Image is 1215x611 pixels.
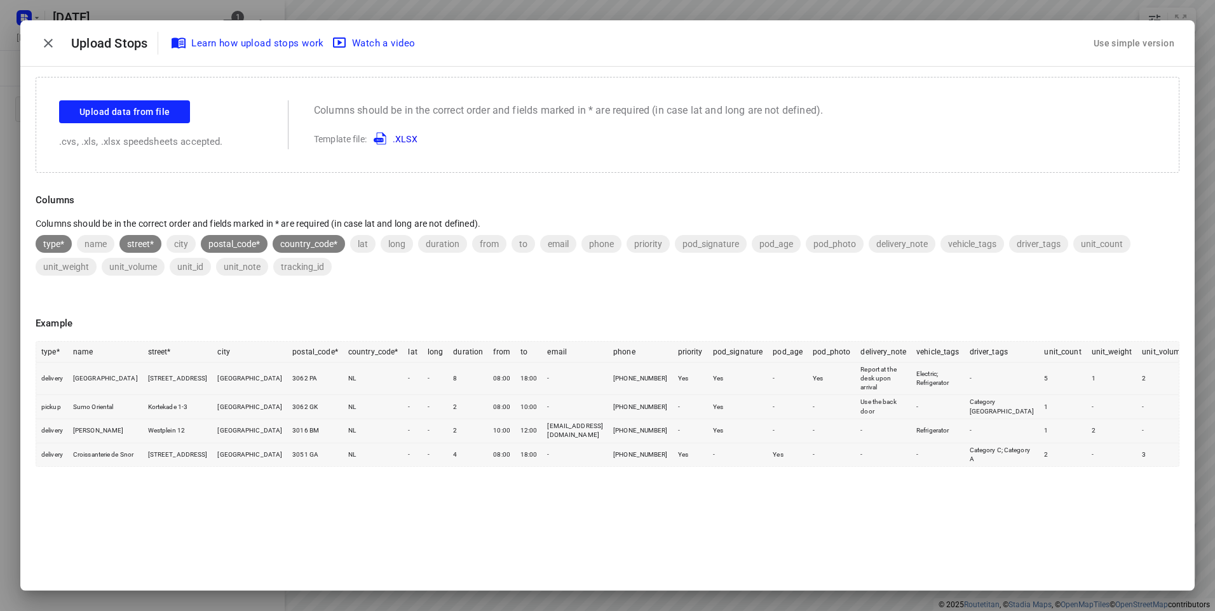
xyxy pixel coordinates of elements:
td: 18:00 [515,362,543,395]
span: long [381,239,413,249]
td: - [423,362,449,395]
td: [GEOGRAPHIC_DATA] [68,362,143,395]
th: phone [608,342,673,363]
td: - [542,443,608,466]
td: Yes [708,362,768,395]
td: 1 [1087,362,1137,395]
p: Columns [36,193,1179,208]
th: pod_signature [708,342,768,363]
span: lat [350,239,376,249]
td: 1 [1039,419,1086,443]
td: Croissanterie de Snor [68,443,143,466]
span: Upload data from file [79,104,170,120]
td: Yes [808,362,855,395]
td: 12:00 [515,419,543,443]
td: [STREET_ADDRESS] [143,362,213,395]
td: [PHONE_NUMBER] [608,362,673,395]
span: driver_tags [1009,239,1068,249]
td: - [423,395,449,419]
p: Columns should be in the correct order and fields marked in * are required (in case lat and long ... [314,103,823,118]
button: Upload data from file [59,100,190,123]
td: [GEOGRAPHIC_DATA] [212,362,287,395]
td: 10:00 [515,395,543,419]
span: email [540,239,576,249]
div: Use simple version [1091,33,1177,54]
th: delivery_note [855,342,911,363]
td: pickup [36,395,68,419]
span: pod_age [752,239,801,249]
td: Yes [768,443,808,466]
td: 8 [448,362,488,395]
td: 2 [448,395,488,419]
td: - [403,362,422,395]
td: - [965,362,1040,395]
td: 1 [1039,395,1086,419]
th: unit_volume [1137,342,1190,363]
th: to [515,342,543,363]
td: Yes [673,362,708,395]
td: - [768,419,808,443]
td: - [403,395,422,419]
span: priority [627,239,670,249]
span: country_code* [273,239,345,249]
td: - [768,395,808,419]
td: - [423,419,449,443]
span: pod_signature [675,239,747,249]
td: - [855,443,911,466]
td: [EMAIL_ADDRESS][DOMAIN_NAME] [542,419,608,443]
span: delivery_note [869,239,935,249]
th: lat [403,342,422,363]
td: - [768,362,808,395]
td: delivery [36,443,68,466]
th: type* [36,342,68,363]
td: - [673,395,708,419]
td: [PHONE_NUMBER] [608,419,673,443]
td: Yes [708,419,768,443]
td: Sumo Oriental [68,395,143,419]
p: .cvs, .xls, .xlsx speedsheets accepted. [59,135,262,149]
span: unit_id [170,262,211,272]
button: Watch a video [329,32,421,55]
td: - [542,362,608,395]
td: Category C; Category A [965,443,1040,466]
th: vehicle_tags [911,342,965,363]
th: long [423,342,449,363]
td: - [808,419,855,443]
td: - [911,443,965,466]
th: postal_code* [287,342,343,363]
td: - [1137,395,1190,419]
td: - [1087,443,1137,466]
span: Watch a video [334,35,416,51]
td: - [911,395,965,419]
td: - [1087,395,1137,419]
td: 2 [448,419,488,443]
td: [GEOGRAPHIC_DATA] [212,419,287,443]
td: - [708,443,768,466]
th: driver_tags [965,342,1040,363]
span: unit_volume [102,262,165,272]
th: duration [448,342,488,363]
span: Learn how upload stops work [173,35,324,51]
td: Refrigerator [911,419,965,443]
td: - [423,443,449,466]
span: city [166,239,196,249]
td: NL [343,419,404,443]
img: XLSX [374,131,389,146]
td: 2 [1087,419,1137,443]
td: Category [GEOGRAPHIC_DATA] [965,395,1040,419]
p: Template file: [314,131,823,146]
td: Report at the desk upon arrival [855,362,911,395]
td: - [965,419,1040,443]
td: 4 [448,443,488,466]
th: unit_count [1039,342,1086,363]
span: unit_weight [36,262,97,272]
td: 3062 GK [287,395,343,419]
th: city [212,342,287,363]
td: - [673,419,708,443]
td: [PHONE_NUMBER] [608,443,673,466]
td: 3051 GA [287,443,343,466]
th: pod_photo [808,342,855,363]
td: 3062 PA [287,362,343,395]
td: - [808,395,855,419]
span: postal_code* [201,239,268,249]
